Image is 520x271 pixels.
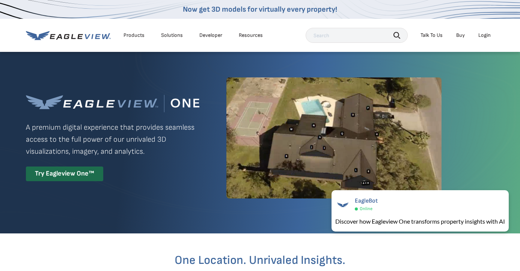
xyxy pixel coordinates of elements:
[355,197,378,204] span: EagleBot
[26,167,103,181] div: Try Eagleview One™
[183,5,337,14] a: Now get 3D models for virtually every property!
[124,32,145,39] div: Products
[199,32,222,39] a: Developer
[161,32,183,39] div: Solutions
[335,197,350,212] img: EagleBot
[478,32,491,39] div: Login
[360,206,372,212] span: Online
[32,254,489,266] h2: One Location. Unrivaled Insights.
[306,28,408,43] input: Search
[335,217,505,226] div: Discover how Eagleview One transforms property insights with AI
[239,32,263,39] div: Resources
[456,32,465,39] a: Buy
[421,32,443,39] div: Talk To Us
[26,95,199,112] img: Eagleview One™
[26,121,199,157] p: A premium digital experience that provides seamless access to the full power of our unrivaled 3D ...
